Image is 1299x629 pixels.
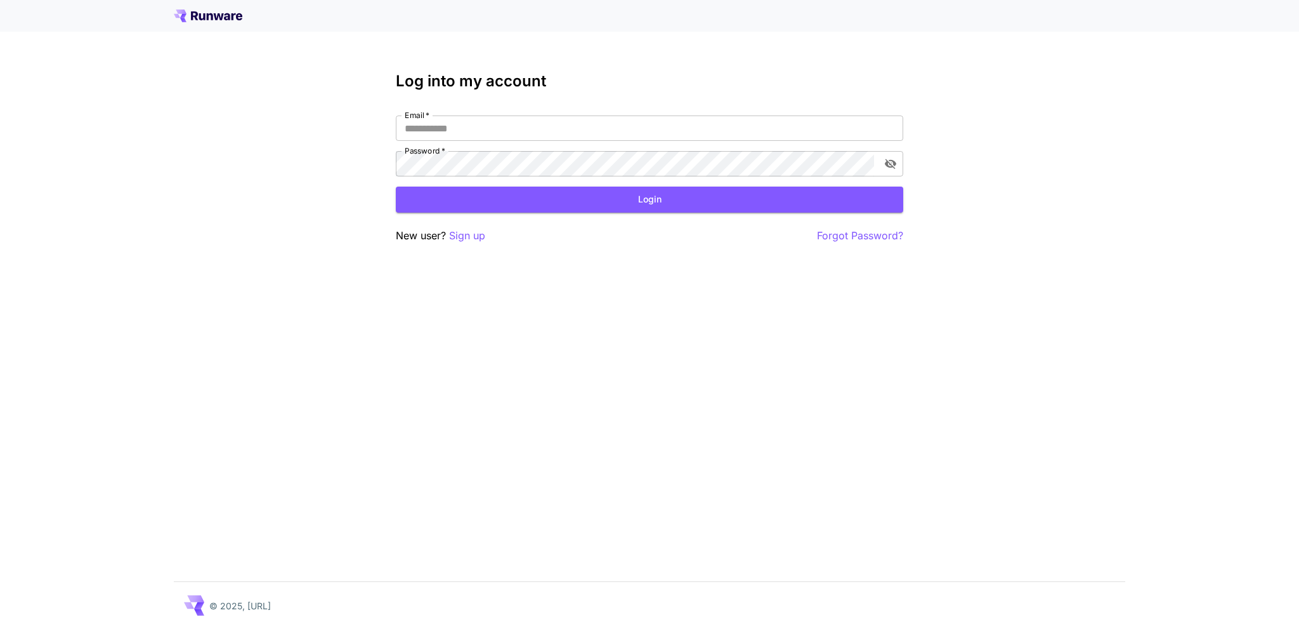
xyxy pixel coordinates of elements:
p: © 2025, [URL] [209,599,271,612]
button: toggle password visibility [879,152,902,175]
button: Forgot Password? [817,228,903,244]
button: Login [396,187,903,213]
h3: Log into my account [396,72,903,90]
button: Sign up [449,228,485,244]
p: New user? [396,228,485,244]
label: Password [405,145,445,156]
label: Email [405,110,429,121]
